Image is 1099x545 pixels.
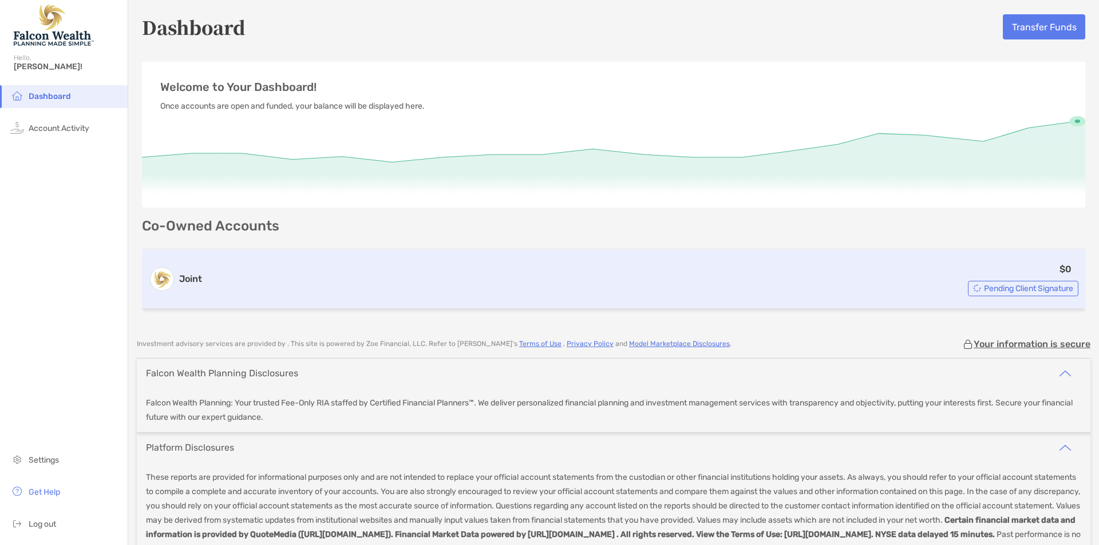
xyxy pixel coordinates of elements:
[1003,14,1085,39] button: Transfer Funds
[151,268,173,291] img: logo account
[973,284,981,292] img: Account Status icon
[29,487,60,497] span: Get Help
[160,80,1067,94] p: Welcome to Your Dashboard!
[1060,262,1072,276] p: $0
[29,455,59,465] span: Settings
[984,285,1073,292] span: Pending Client Signature
[629,340,730,348] a: Model Marketplace Disclosures
[29,92,71,101] span: Dashboard
[142,14,246,40] h5: Dashboard
[10,452,24,466] img: settings icon
[160,99,1067,113] p: Once accounts are open and funded, your balance will be displayed here.
[146,368,298,379] div: Falcon Wealth Planning Disclosures
[137,340,732,348] p: Investment advisory services are provided by . This site is powered by Zoe Financial, LLC. Refer ...
[1058,441,1072,455] img: icon arrow
[146,442,234,453] div: Platform Disclosures
[10,516,24,530] img: logout icon
[10,89,24,102] img: household icon
[519,340,562,348] a: Terms of Use
[10,484,24,498] img: get-help icon
[14,5,94,46] img: Falcon Wealth Planning Logo
[10,121,24,134] img: activity icon
[567,340,614,348] a: Privacy Policy
[29,519,56,529] span: Log out
[974,339,1090,349] p: Your information is secure
[142,219,1085,233] p: Co-Owned Accounts
[29,124,89,133] span: Account Activity
[146,396,1081,424] p: Falcon Wealth Planning: Your trusted Fee-Only RIA staffed by Certified Financial Planners™. We de...
[179,272,202,286] h3: Joint
[1058,367,1072,380] img: icon arrow
[14,62,121,71] span: [PERSON_NAME]!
